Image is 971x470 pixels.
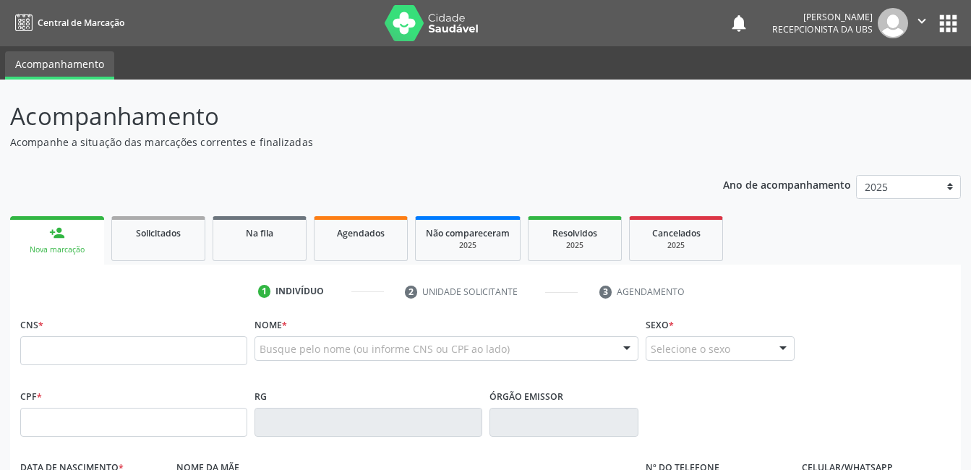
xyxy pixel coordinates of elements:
span: Cancelados [652,227,701,239]
a: Acompanhamento [5,51,114,80]
img: img [878,8,908,38]
div: 2025 [539,240,611,251]
button: notifications [729,13,749,33]
p: Acompanhe a situação das marcações correntes e finalizadas [10,134,676,150]
span: Central de Marcação [38,17,124,29]
span: Na fila [246,227,273,239]
label: CNS [20,314,43,336]
div: 2025 [426,240,510,251]
div: person_add [49,225,65,241]
label: Órgão emissor [489,385,563,408]
i:  [914,13,930,29]
div: Indivíduo [275,285,324,298]
button: apps [936,11,961,36]
label: Sexo [646,314,674,336]
span: Recepcionista da UBS [772,23,873,35]
span: Não compareceram [426,227,510,239]
div: [PERSON_NAME] [772,11,873,23]
span: Resolvidos [552,227,597,239]
label: Nome [254,314,287,336]
span: Selecione o sexo [651,341,730,356]
div: Nova marcação [20,244,94,255]
a: Central de Marcação [10,11,124,35]
span: Busque pelo nome (ou informe CNS ou CPF ao lado) [260,341,510,356]
p: Ano de acompanhamento [723,175,851,193]
p: Acompanhamento [10,98,676,134]
div: 1 [258,285,271,298]
label: CPF [20,385,42,408]
div: 2025 [640,240,712,251]
button:  [908,8,936,38]
span: Agendados [337,227,385,239]
label: RG [254,385,267,408]
span: Solicitados [136,227,181,239]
